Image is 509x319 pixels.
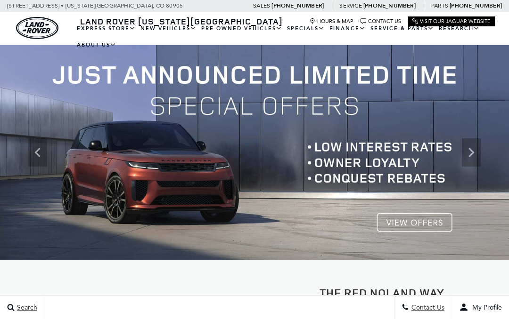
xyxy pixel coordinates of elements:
[285,20,327,37] a: Specials
[253,2,270,9] span: Sales
[310,18,353,24] a: Hours & Map
[363,2,416,9] a: [PHONE_NUMBER]
[138,20,199,37] a: New Vehicles
[361,18,401,24] a: Contact Us
[412,18,491,24] a: Visit Our Jaguar Website
[436,20,482,37] a: Research
[74,20,495,53] nav: Main Navigation
[16,17,58,39] img: Land Rover
[339,2,361,9] span: Service
[327,20,368,37] a: Finance
[199,20,285,37] a: Pre-Owned Vehicles
[271,2,324,9] a: [PHONE_NUMBER]
[15,303,37,311] span: Search
[262,287,502,299] h2: The Red Noland Way
[452,295,509,319] button: user-profile-menu
[368,20,436,37] a: Service & Parts
[7,2,183,9] a: [STREET_ADDRESS] • [US_STATE][GEOGRAPHIC_DATA], CO 80905
[450,2,502,9] a: [PHONE_NUMBER]
[468,303,502,311] span: My Profile
[74,20,138,37] a: EXPRESS STORE
[431,2,448,9] span: Parts
[409,303,444,311] span: Contact Us
[16,17,58,39] a: land-rover
[74,16,288,27] a: Land Rover [US_STATE][GEOGRAPHIC_DATA]
[80,16,283,27] span: Land Rover [US_STATE][GEOGRAPHIC_DATA]
[74,37,119,53] a: About Us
